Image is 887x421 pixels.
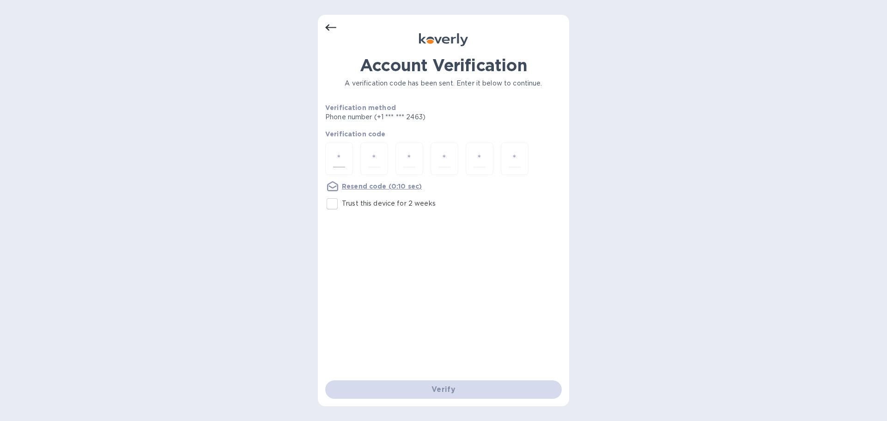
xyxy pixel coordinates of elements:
[325,112,496,122] p: Phone number (+1 *** *** 2463)
[325,55,562,75] h1: Account Verification
[342,183,422,190] u: Resend code (0:10 sec)
[325,104,396,111] b: Verification method
[342,199,436,208] p: Trust this device for 2 weeks
[325,129,562,139] p: Verification code
[325,79,562,88] p: A verification code has been sent. Enter it below to continue.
